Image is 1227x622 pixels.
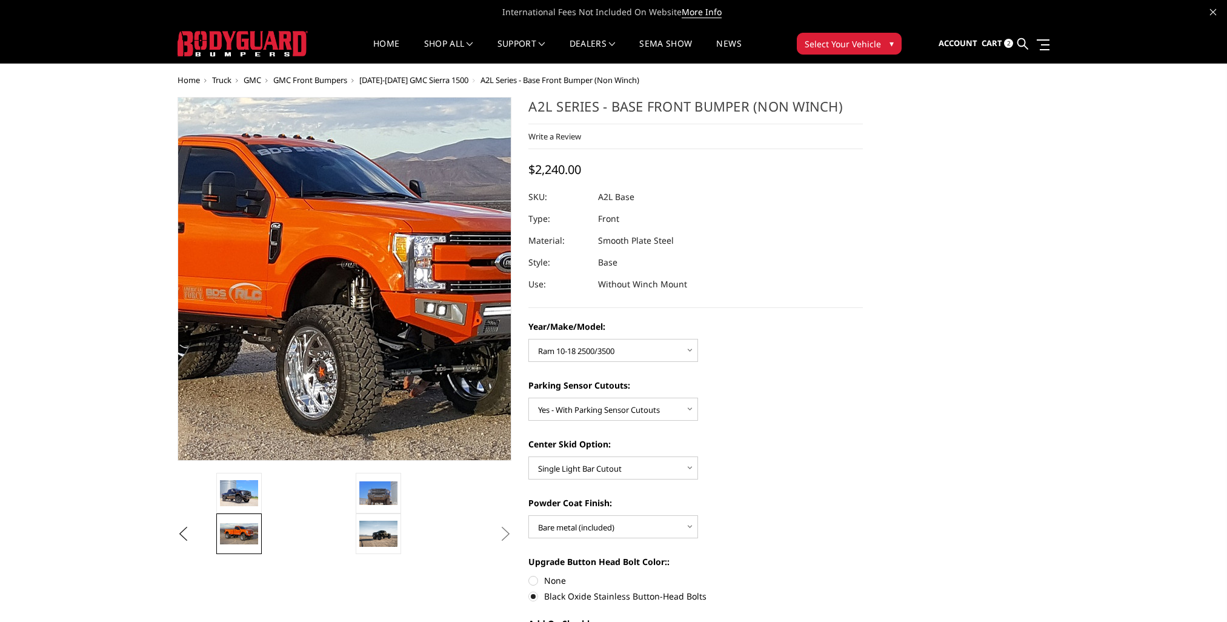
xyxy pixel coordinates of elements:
[598,252,617,273] dd: Base
[797,33,902,55] button: Select Your Vehicle
[244,75,261,85] a: GMC
[982,38,1002,48] span: Cart
[982,27,1013,60] a: Cart 2
[889,37,894,50] span: ▾
[528,379,863,392] label: Parking Sensor Cutouts:
[528,438,863,450] label: Center Skid Option:
[939,27,977,60] a: Account
[178,97,512,461] a: A2L Series - Base Front Bumper (Non Winch)
[598,208,619,230] dd: Front
[528,273,589,295] dt: Use:
[598,186,634,208] dd: A2L Base
[1166,564,1227,622] iframe: Chat Widget
[528,230,589,252] dt: Material:
[528,590,863,603] label: Black Oxide Stainless Button-Head Bolts
[497,39,545,63] a: Support
[598,230,674,252] dd: Smooth Plate Steel
[178,31,308,56] img: BODYGUARD BUMPERS
[528,497,863,509] label: Powder Coat Finish:
[359,75,468,85] a: [DATE]-[DATE] GMC Sierra 1500
[496,525,514,543] button: Next
[570,39,616,63] a: Dealers
[528,131,581,142] a: Write a Review
[424,39,473,63] a: shop all
[178,75,200,85] a: Home
[598,273,687,295] dd: Without Winch Mount
[528,208,589,230] dt: Type:
[273,75,347,85] a: GMC Front Bumpers
[528,320,863,333] label: Year/Make/Model:
[220,523,258,544] img: A2L Series - Base Front Bumper (Non Winch)
[212,75,231,85] a: Truck
[939,38,977,48] span: Account
[528,555,863,568] label: Upgrade Button Head Bolt Color::
[528,186,589,208] dt: SKU:
[1004,39,1013,48] span: 2
[639,39,692,63] a: SEMA Show
[805,38,881,50] span: Select Your Vehicle
[480,75,639,85] span: A2L Series - Base Front Bumper (Non Winch)
[373,39,399,63] a: Home
[528,97,863,124] h1: A2L Series - Base Front Bumper (Non Winch)
[528,161,581,178] span: $2,240.00
[682,6,722,18] a: More Info
[359,521,397,546] img: A2L Series - Base Front Bumper (Non Winch)
[528,252,589,273] dt: Style:
[220,480,258,506] img: 2020 GMC HD - Available in single light bar configuration only
[175,525,193,543] button: Previous
[359,481,397,506] img: 2020 GMC HD -Available in single light bar configuration only
[716,39,741,63] a: News
[528,574,863,587] label: None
